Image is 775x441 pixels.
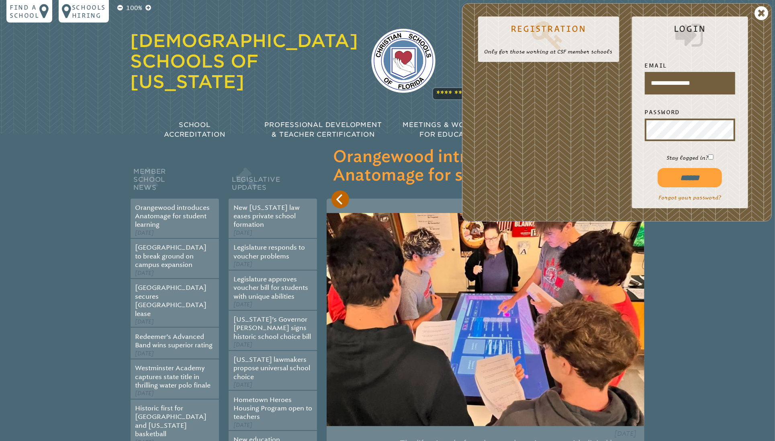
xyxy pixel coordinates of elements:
a: [US_STATE]’s Governor [PERSON_NAME] signs historic school choice bill [233,316,311,340]
img: IMG_6213_791_530_85_s_c1.JPG [327,213,644,426]
a: Legislature responds to voucher problems [233,244,305,260]
span: School Accreditation [164,121,225,138]
span: [DATE] [233,261,252,268]
a: Hometown Heroes Housing Program open to teachers [233,396,312,421]
a: New [US_STATE] law eases private school formation [233,204,300,229]
p: Find a school [10,3,39,19]
span: Meetings & Workshops for Educators [403,121,501,138]
p: The agency that [US_STATE]’s [DEMOGRAPHIC_DATA] schools rely on for best practices in accreditati... [448,34,645,98]
span: [DATE] [135,270,154,277]
a: Orangewood introduces Anatomage for student learning [135,204,210,229]
span: [DATE] [135,350,154,357]
h2: Member School News [131,166,219,199]
span: [DATE] [233,341,252,348]
a: [GEOGRAPHIC_DATA] to break ground on campus expansion [135,244,207,269]
span: [DATE] [135,230,154,236]
span: Professional Development & Teacher Certification [264,121,382,138]
a: Historic first for [GEOGRAPHIC_DATA] and [US_STATE] basketball [135,404,207,438]
span: [DATE] [233,301,252,308]
span: [DATE] [135,318,154,325]
a: Westminster Academy captures state title in thrilling water polo finale [135,364,211,389]
a: Legislature approves voucher bill for students with unique abilities [233,275,308,300]
p: Schools Hiring [72,3,106,19]
h3: Orangewood introduces Anatomage for student learning [333,148,638,185]
label: Email [645,61,735,70]
span: [DATE] [233,382,252,388]
img: csf-logo-web-colors.png [371,29,436,93]
a: [DEMOGRAPHIC_DATA] Schools of [US_STATE] [131,30,358,92]
p: Only for those working at CSF member schools [485,48,613,55]
p: 100% [125,3,144,13]
p: Stay logged in? [638,154,742,162]
h2: Legislative Updates [229,166,317,199]
button: Previous [331,191,349,208]
span: [DATE] [135,390,154,397]
a: Registration [485,19,613,51]
a: Forgot your password? [658,195,721,201]
a: [US_STATE] lawmakers propose universal school choice [233,356,310,381]
a: [GEOGRAPHIC_DATA] secures [GEOGRAPHIC_DATA] lease [135,284,207,317]
a: Redeemer’s Advanced Band wins superior rating [135,333,213,349]
span: [DATE] [233,422,252,429]
h2: Login [638,24,742,51]
span: [DATE] [614,430,636,437]
label: Password [645,107,735,117]
span: [DATE] [233,230,252,236]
